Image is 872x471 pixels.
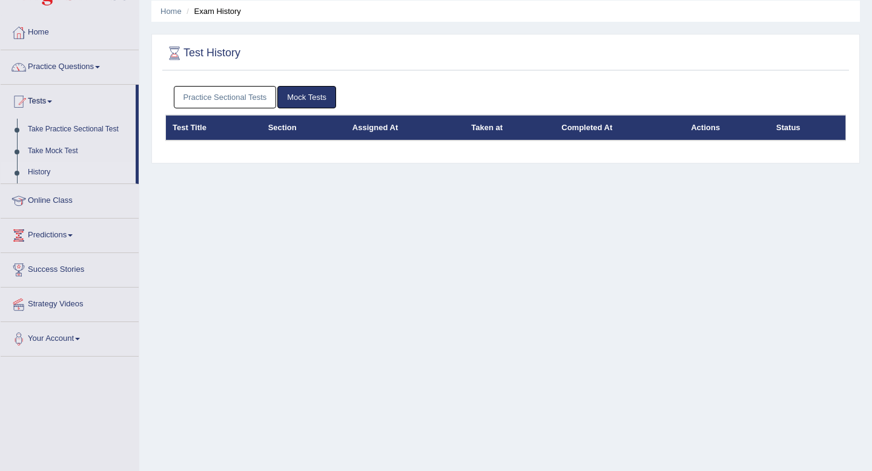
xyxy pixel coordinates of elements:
[160,7,182,16] a: Home
[1,184,139,214] a: Online Class
[22,119,136,140] a: Take Practice Sectional Test
[555,115,684,140] th: Completed At
[1,85,136,115] a: Tests
[174,86,277,108] a: Practice Sectional Tests
[277,86,336,108] a: Mock Tests
[1,219,139,249] a: Predictions
[262,115,346,140] th: Section
[1,288,139,318] a: Strategy Videos
[1,16,139,46] a: Home
[1,322,139,352] a: Your Account
[770,115,846,140] th: Status
[1,253,139,283] a: Success Stories
[1,50,139,81] a: Practice Questions
[346,115,464,140] th: Assigned At
[183,5,241,17] li: Exam History
[684,115,770,140] th: Actions
[22,162,136,183] a: History
[22,140,136,162] a: Take Mock Test
[464,115,555,140] th: Taken at
[166,115,262,140] th: Test Title
[165,44,240,62] h2: Test History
